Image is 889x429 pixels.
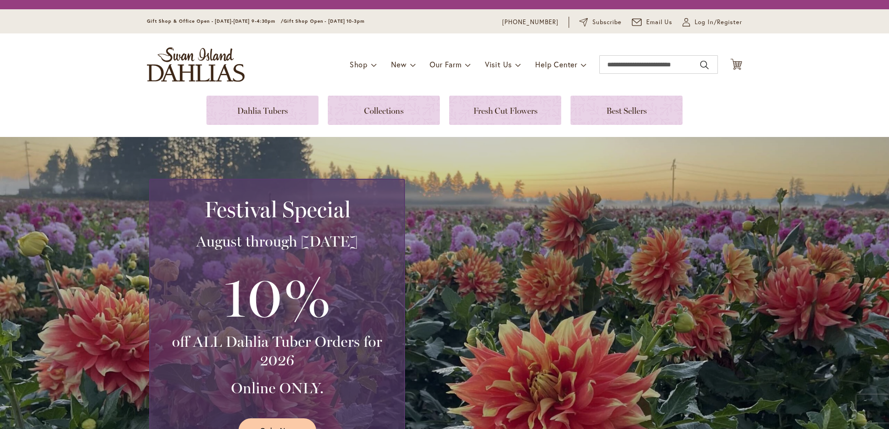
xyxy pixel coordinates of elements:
a: Subscribe [579,18,622,27]
a: store logo [147,47,245,82]
h3: August through [DATE] [161,232,393,251]
h3: off ALL Dahlia Tuber Orders for 2026 [161,332,393,370]
span: Visit Us [485,59,512,69]
span: Gift Shop & Office Open - [DATE]-[DATE] 9-4:30pm / [147,18,284,24]
a: Email Us [632,18,673,27]
a: Log In/Register [683,18,742,27]
span: Help Center [535,59,577,69]
button: Search [700,58,709,72]
h3: 10% [161,260,393,332]
span: Email Us [646,18,673,27]
h2: Festival Special [161,196,393,222]
span: Log In/Register [695,18,742,27]
span: Gift Shop Open - [DATE] 10-3pm [284,18,365,24]
span: Our Farm [430,59,461,69]
span: New [391,59,406,69]
span: Shop [350,59,368,69]
a: [PHONE_NUMBER] [502,18,558,27]
span: Subscribe [592,18,622,27]
h3: Online ONLY. [161,379,393,397]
